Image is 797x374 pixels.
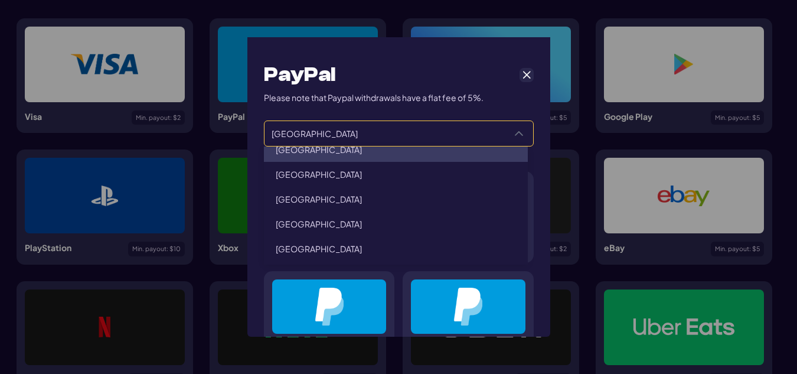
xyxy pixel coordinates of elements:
li: United Arab Emirates [264,162,528,187]
span: [GEOGRAPHIC_DATA] [276,219,362,229]
span: [GEOGRAPHIC_DATA] [264,121,505,146]
span: [GEOGRAPHIC_DATA] [276,144,362,155]
button: Cancel [520,68,534,82]
img: Payment Method [453,288,482,326]
div: Select a Country [505,121,533,146]
li: Argentina [264,236,528,261]
h1: PayPal [264,62,336,87]
li: Austria [264,261,528,286]
span: [GEOGRAPHIC_DATA] [276,194,362,204]
p: Please note that Paypal withdrawals have a flat fee of 5%. [264,92,484,104]
li: Albania [264,212,528,236]
li: Antigua And Barbuda [264,187,528,212]
img: Payment Method [315,288,344,326]
li: Andorra [264,137,528,162]
span: [GEOGRAPHIC_DATA] [276,169,362,180]
span: [GEOGRAPHIC_DATA] [276,243,362,254]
